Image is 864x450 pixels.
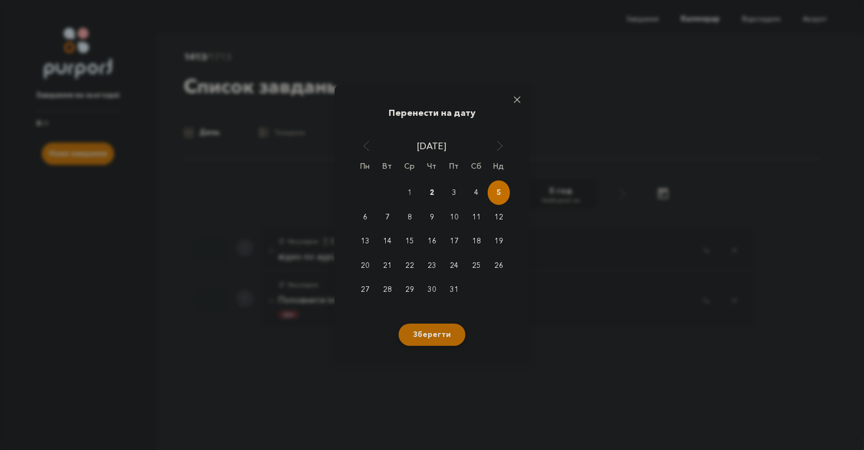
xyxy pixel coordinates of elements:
[465,229,488,253] div: Sat Oct 18 2025
[376,277,399,302] div: Tue Oct 28 2025
[354,253,376,278] div: Mon Oct 20 2025
[354,229,376,253] div: Mon Oct 13 2025
[488,253,510,278] div: Sun Oct 26 2025
[376,229,399,253] div: Tue Oct 14 2025
[443,277,465,302] div: Fri Oct 31 2025
[354,277,376,302] div: Mon Oct 27 2025
[472,161,482,171] abbr: Saturday
[488,205,510,229] div: Sun Oct 12 2025
[465,180,488,205] div: Sat Oct 04 2025
[443,253,465,278] div: Fri Oct 24 2025
[376,205,399,229] div: Tue Oct 07 2025
[421,229,443,253] div: Thu Oct 16 2025
[405,161,415,171] abbr: Wednesday
[421,205,443,229] div: Thu Oct 09 2025
[443,205,465,229] div: Fri Oct 10 2025
[494,161,504,171] abbr: Sunday
[421,180,443,205] div: Thu Oct 02 2025
[361,161,370,171] abbr: Monday
[399,229,421,253] div: Wed Oct 15 2025
[428,161,437,171] abbr: Thursday
[399,205,421,229] div: Wed Oct 08 2025
[376,253,399,278] div: Tue Oct 21 2025
[421,253,443,278] div: Thu Oct 23 2025
[488,180,510,205] div: Sun Oct 05 2025
[450,161,459,171] abbr: Friday
[465,253,488,278] div: Sat Oct 25 2025
[389,106,475,119] p: Перенести на дату
[443,180,465,205] div: Fri Oct 03 2025
[399,277,421,302] div: Wed Oct 29 2025
[488,229,510,253] div: Sun Oct 19 2025
[510,91,524,106] button: Close popup
[383,161,392,171] abbr: Tuesday
[361,140,372,151] span: Previous Month
[399,253,421,278] div: Wed Oct 22 2025
[358,139,506,153] div: [DATE]
[421,277,443,302] div: Thu Oct 30 2025
[354,205,376,229] div: Mon Oct 06 2025
[399,324,465,346] button: Зберегти
[443,229,465,253] div: Fri Oct 17 2025
[494,140,505,151] span: Next Month
[465,205,488,229] div: Sat Oct 11 2025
